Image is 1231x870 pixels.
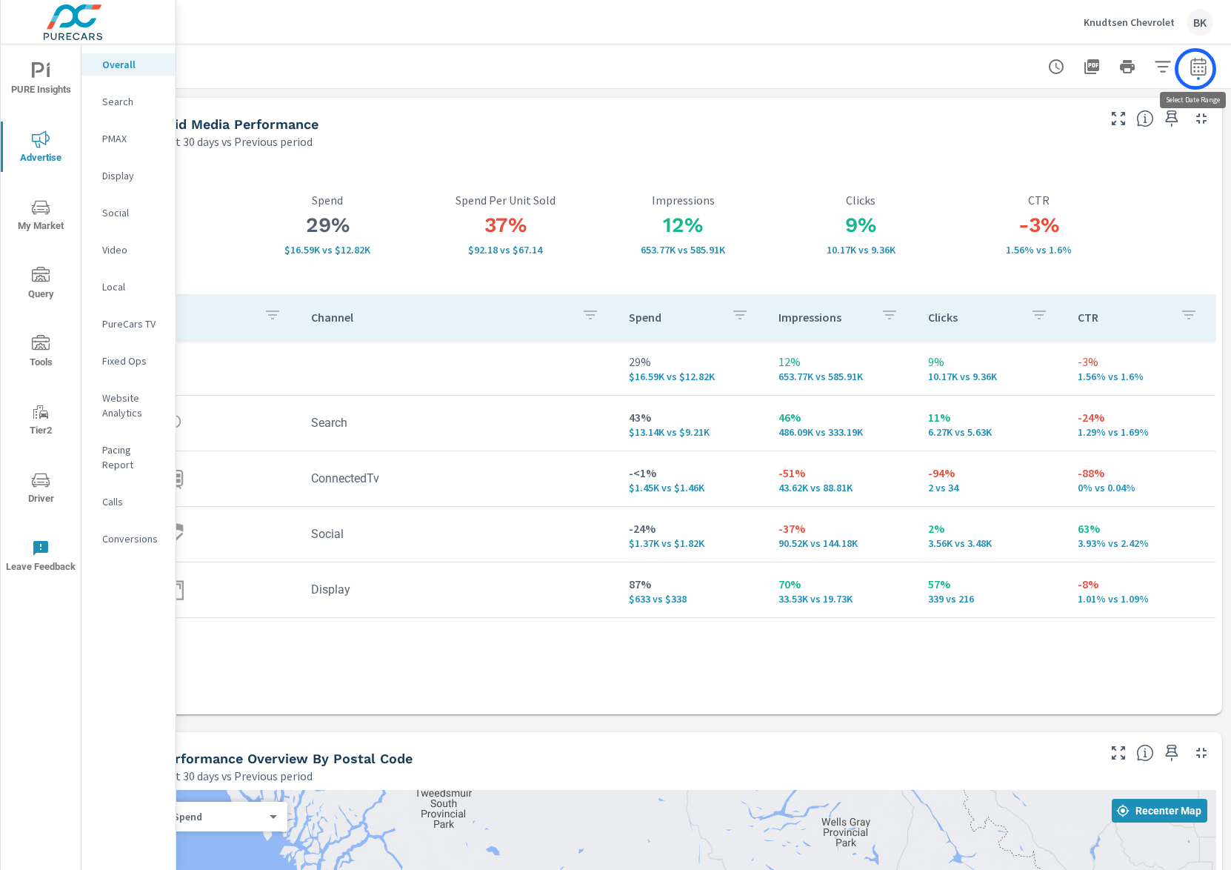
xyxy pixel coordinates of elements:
[594,213,772,238] h3: 12%
[81,439,176,476] div: Pacing Report
[778,371,904,382] p: 653,765 vs 585,909
[81,528,176,550] div: Conversions
[629,537,755,549] p: $1,373 vs $1,817
[5,539,76,576] span: Leave Feedback
[102,242,164,257] p: Video
[629,371,755,382] p: $16,592 vs $12,824
[299,571,617,608] td: Display
[81,239,176,261] div: Video
[1190,107,1213,130] button: Minimize Widget
[161,810,276,824] div: Spend
[81,53,176,76] div: Overall
[5,130,76,167] span: Advertise
[1078,310,1168,325] p: CTR
[238,193,416,207] p: Spend
[1160,741,1184,765] span: Save this to your personalized report
[950,193,1127,207] p: CTR
[299,515,617,553] td: Social
[1078,426,1204,438] p: 1.29% vs 1.69%
[778,353,904,371] p: 12%
[299,459,617,497] td: ConnectedTv
[159,133,313,150] p: Last 30 days vs Previous period
[1148,52,1178,82] button: Apply Filters
[81,202,176,224] div: Social
[594,244,772,256] p: 653,765 vs 585,909
[629,426,755,438] p: $13,138 vs $9,213
[81,127,176,150] div: PMAX
[102,442,164,472] p: Pacing Report
[1136,744,1154,762] span: Understand performance data by postal code. Individual postal codes can be selected and expanded ...
[1078,482,1204,494] p: 0% vs 0.04%
[5,403,76,439] span: Tier2
[629,593,755,605] p: $633 vs $338
[1107,107,1130,130] button: Make Fullscreen
[950,213,1127,238] h3: -3%
[1078,593,1204,605] p: 1.01% vs 1.09%
[629,310,719,325] p: Spend
[311,310,570,325] p: Channel
[5,335,76,371] span: Tools
[1190,741,1213,765] button: Minimize Widget
[928,519,1054,537] p: 2%
[81,491,176,513] div: Calls
[1160,107,1184,130] span: Save this to your personalized report
[159,751,413,766] h5: Performance Overview By Postal Code
[416,193,594,207] p: Spend Per Unit Sold
[772,193,950,207] p: Clicks
[1112,799,1207,823] button: Recenter Map
[238,213,416,238] h3: 29%
[772,244,950,256] p: 10,172 vs 9,360
[102,353,164,368] p: Fixed Ops
[1078,408,1204,426] p: -24%
[629,519,755,537] p: -24%
[5,267,76,303] span: Query
[629,482,755,494] p: $1,448 vs $1,457
[928,537,1054,549] p: 3,559 vs 3,484
[5,471,76,508] span: Driver
[778,426,904,438] p: 486,091 vs 333,186
[416,213,594,238] h3: 37%
[1118,804,1201,817] span: Recenter Map
[928,464,1054,482] p: -94%
[81,90,176,113] div: Search
[928,408,1054,426] p: 11%
[102,316,164,331] p: PureCars TV
[778,519,904,537] p: -37%
[102,391,164,420] p: Website Analytics
[778,482,904,494] p: 43,616 vs 88,811
[629,408,755,426] p: 43%
[1078,519,1204,537] p: 63%
[778,310,869,325] p: Impressions
[778,464,904,482] p: -51%
[928,310,1018,325] p: Clicks
[159,116,318,132] h5: Paid Media Performance
[102,57,164,72] p: Overall
[772,213,950,238] h3: 9%
[102,531,164,546] p: Conversions
[173,810,264,823] p: Spend
[102,168,164,183] p: Display
[928,426,1054,438] p: 6,272 vs 5,626
[102,494,164,509] p: Calls
[1078,537,1204,549] p: 3.93% vs 2.42%
[299,404,617,442] td: Search
[416,244,594,256] p: $92.18 vs $67.14
[778,408,904,426] p: 46%
[928,575,1054,593] p: 57%
[238,244,416,256] p: $16.59K vs $12.82K
[81,165,176,187] div: Display
[928,353,1054,371] p: 9%
[5,62,76,99] span: PURE Insights
[928,371,1054,382] p: 10,172 vs 9,360
[928,482,1054,494] p: 2 vs 34
[594,193,772,207] p: Impressions
[629,464,755,482] p: -<1%
[629,575,755,593] p: 87%
[81,313,176,335] div: PureCars TV
[102,205,164,220] p: Social
[950,244,1127,256] p: 1.56% vs 1.6%
[1078,353,1204,371] p: -3%
[5,199,76,235] span: My Market
[102,131,164,146] p: PMAX
[1,44,81,590] div: nav menu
